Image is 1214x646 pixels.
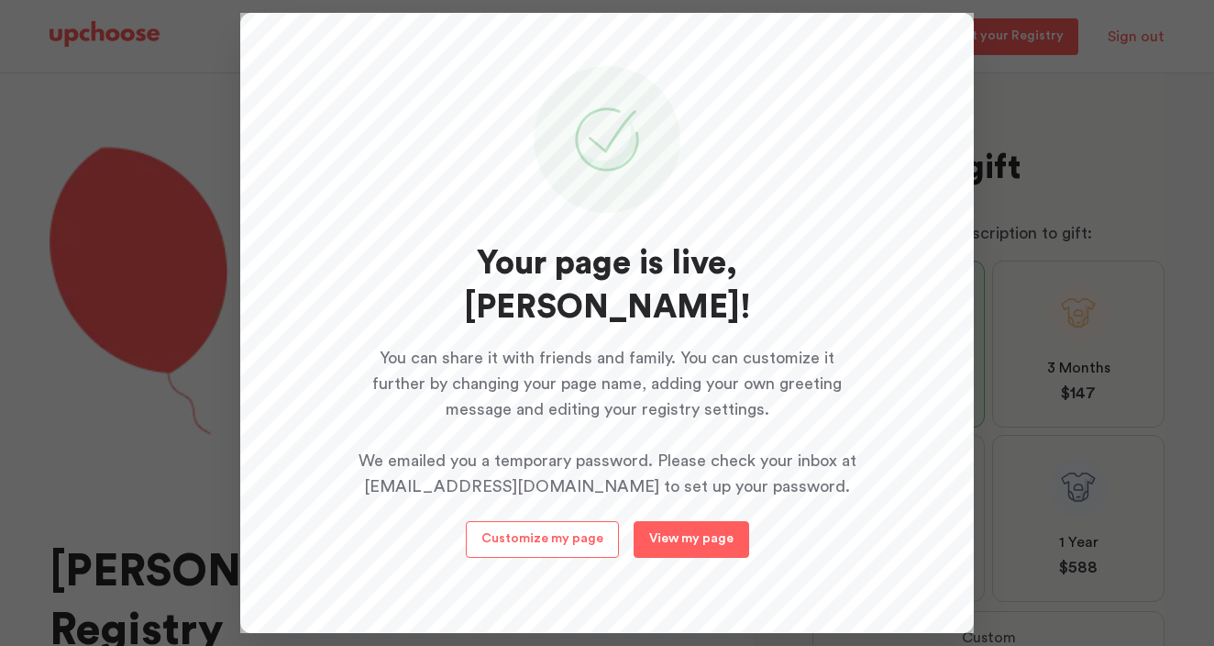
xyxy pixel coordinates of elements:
[355,345,859,422] p: You can share it with friends and family. You can customize it further by changing your page name...
[355,448,859,525] p: We emailed you a temporary password. Please check your inbox at [EMAIL_ADDRESS][DOMAIN_NAME] to s...
[466,521,619,558] button: Customize my page
[458,521,626,558] a: Customize my page
[649,532,734,546] p: View my page
[355,242,859,330] p: Your page is live, [PERSON_NAME]!
[481,532,603,545] span: Customize my page
[634,521,749,558] button: View my page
